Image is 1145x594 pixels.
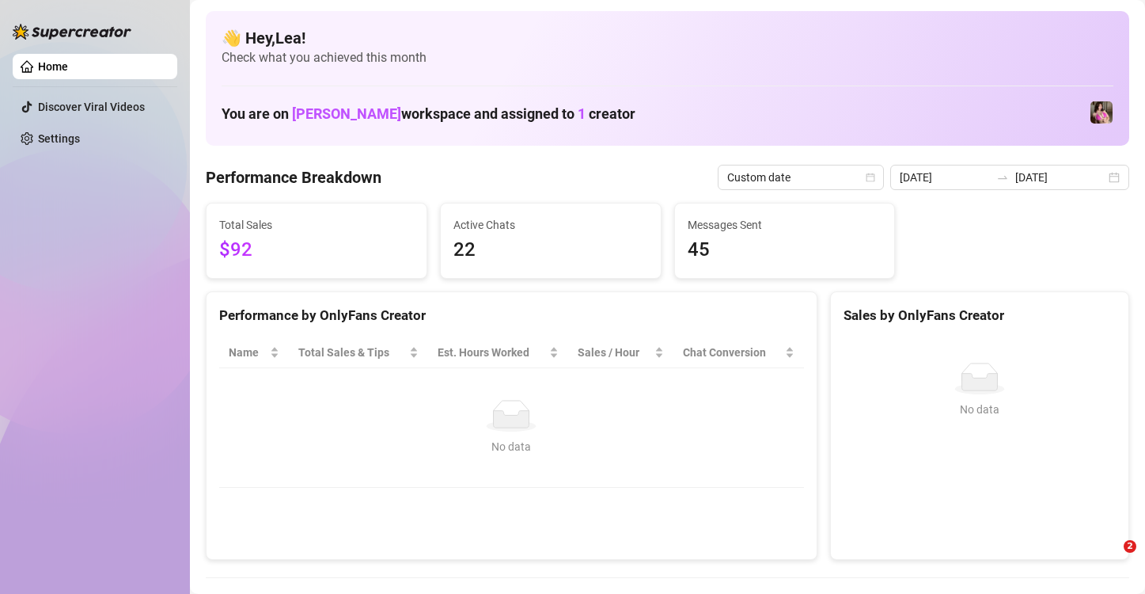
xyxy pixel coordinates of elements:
span: [PERSON_NAME] [292,105,401,122]
span: Name [229,344,267,361]
h4: Performance Breakdown [206,166,381,188]
span: 22 [453,235,648,265]
input: End date [1015,169,1105,186]
span: Sales / Hour [578,344,652,361]
span: Chat Conversion [683,344,781,361]
th: Name [219,337,289,368]
a: Settings [38,132,80,145]
span: calendar [866,173,875,182]
h1: You are on workspace and assigned to creator [222,105,635,123]
a: Discover Viral Videos [38,101,145,113]
span: 2 [1124,540,1136,553]
img: Nanner [1090,101,1113,124]
div: Est. Hours Worked [438,344,546,361]
iframe: Intercom live chat [1091,540,1129,578]
div: Sales by OnlyFans Creator [844,305,1116,326]
span: swap-right [996,171,1009,184]
div: No data [235,438,788,455]
th: Sales / Hour [568,337,674,368]
div: Performance by OnlyFans Creator [219,305,804,326]
span: Active Chats [453,216,648,234]
span: $92 [219,235,414,265]
span: 45 [688,235,882,265]
a: Home [38,60,68,73]
span: to [996,171,1009,184]
span: Check what you achieved this month [222,49,1113,67]
span: Total Sales [219,216,414,234]
span: Custom date [727,166,874,189]
th: Chat Conversion [673,337,803,368]
div: No data [850,401,1109,418]
h4: 👋 Hey, Lea ! [222,27,1113,49]
span: Messages Sent [688,216,882,234]
span: 1 [578,105,586,122]
span: Total Sales & Tips [298,344,406,361]
th: Total Sales & Tips [289,337,428,368]
img: logo-BBDzfeDw.svg [13,24,131,40]
input: Start date [900,169,990,186]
